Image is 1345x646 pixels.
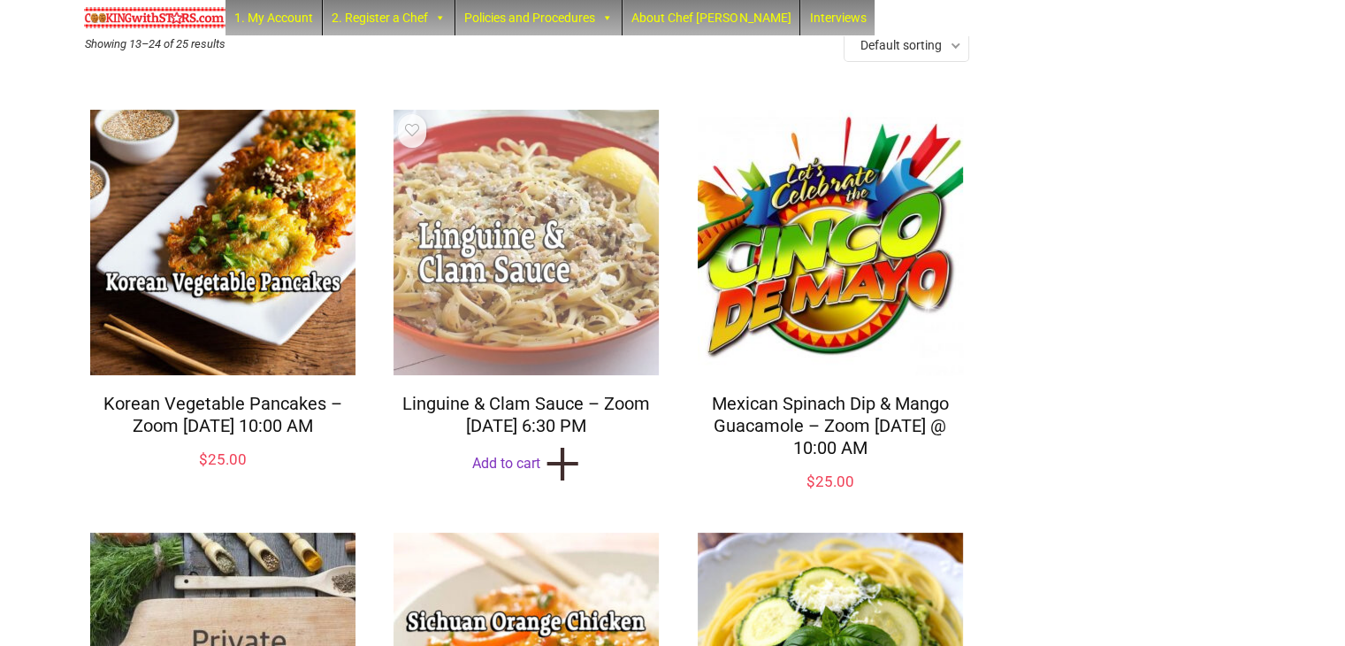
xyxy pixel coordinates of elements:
[199,450,247,468] bdi: 25.00
[545,457,581,470] span: +
[86,105,360,380] img: Korean Vegetable Pancakes – Zoom Sunday May 18th, 2025 @ 10:00 AM
[402,393,650,436] a: Linguine & Clam Sauce – Zoom [DATE] 6:30 PM
[199,450,208,468] span: $
[103,393,342,436] a: Korean Vegetable Pancakes – Zoom [DATE] 10:00 AM
[84,7,225,28] img: Chef Paula's Cooking With Stars
[806,473,815,490] span: $
[712,393,949,458] a: Mexican Spinach Dip & Mango Guacamole – Zoom [DATE] @ 10:00 AM
[85,28,234,60] p: Showing 13–24 of 25 results
[389,105,663,380] img: Linguine & Clam Sauce – Zoom Monday Sept 15, 2025 @ 6:30 PM
[692,105,967,380] img: Mexican Spinach Dip & Mango Guacamole – Zoom Sunday May the 4th, 2025 @ 10:00 AM
[806,473,854,490] bdi: 25.00
[389,450,663,477] a: Add to cart+
[860,38,942,52] span: Default sorting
